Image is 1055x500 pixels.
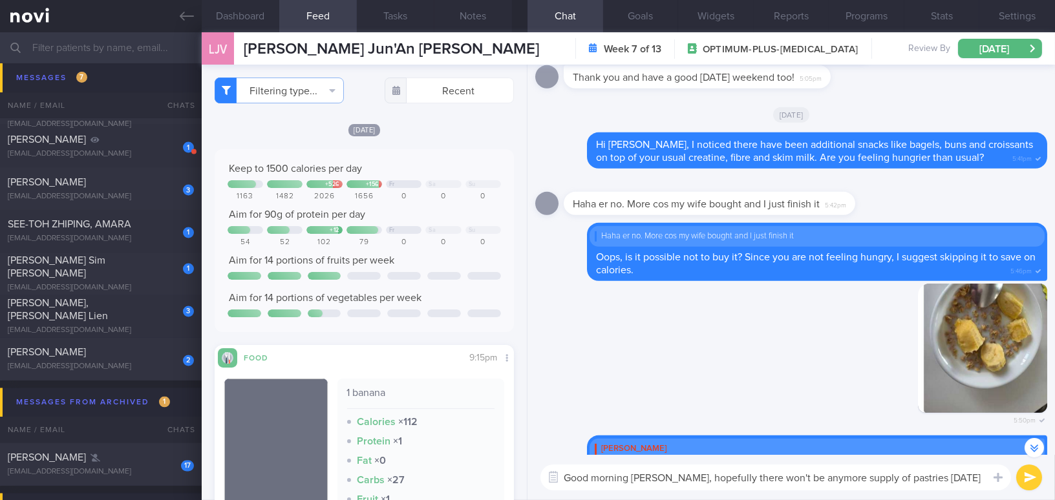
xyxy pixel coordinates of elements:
[159,397,170,408] span: 1
[183,306,194,317] div: 3
[150,417,202,443] div: Chats
[357,417,396,427] strong: Calories
[325,181,339,188] div: + 526
[229,209,365,220] span: Aim for 90g of protein per day
[375,455,387,466] strong: × 0
[8,120,194,129] div: [EMAIL_ADDRESS][DOMAIN_NAME]
[267,238,303,247] div: 52
[229,163,362,174] span: Keep to 1500 calories per day
[183,264,194,275] div: 1
[8,326,194,336] div: [EMAIL_ADDRESS][DOMAIN_NAME]
[429,227,436,234] div: Sa
[346,238,382,247] div: 79
[604,43,661,56] strong: Week 7 of 13
[8,149,194,159] div: [EMAIL_ADDRESS][DOMAIN_NAME]
[13,394,173,411] div: Messages from Archived
[389,181,395,188] div: Fr
[958,39,1042,58] button: [DATE]
[348,124,381,136] span: [DATE]
[330,227,339,234] div: + 12
[8,79,91,115] span: [PERSON_NAME] [PERSON_NAME] ([PERSON_NAME])
[386,238,421,247] div: 0
[8,453,86,463] span: [PERSON_NAME]
[465,238,501,247] div: 0
[357,455,372,466] strong: Fat
[703,43,858,56] span: OPTIMUM-PLUS-[MEDICAL_DATA]
[825,198,846,210] span: 5:42pm
[8,284,194,293] div: [EMAIL_ADDRESS][DOMAIN_NAME]
[229,255,394,266] span: Aim for 14 portions of fruits per week
[228,192,263,202] div: 1163
[773,107,810,123] span: [DATE]
[469,181,476,188] div: Su
[183,87,194,98] div: 1
[469,227,476,234] div: Su
[389,227,395,234] div: Fr
[573,199,820,209] span: Haha er no. More cos my wife bought and I just finish it
[8,192,194,202] div: [EMAIL_ADDRESS][DOMAIN_NAME]
[8,348,86,358] span: [PERSON_NAME]
[465,192,501,202] div: 0
[908,43,950,55] span: Review By
[388,475,405,485] strong: × 27
[198,25,237,74] div: LJV
[8,468,194,477] div: [EMAIL_ADDRESS][DOMAIN_NAME]
[306,192,342,202] div: 2026
[425,192,461,202] div: 0
[183,227,194,238] div: 1
[357,436,391,446] strong: Protein
[429,181,436,188] div: Sa
[918,284,1047,413] img: Photo by Mee Li
[181,461,194,472] div: 17
[357,475,385,485] strong: Carbs
[386,192,421,202] div: 0
[595,231,1039,242] div: Haha er no. More cos my wife bought and I just finish it
[1010,264,1032,276] span: 5:46pm
[228,238,263,247] div: 54
[346,192,382,202] div: 1656
[1014,413,1036,425] span: 5:50pm
[8,256,105,279] span: [PERSON_NAME] Sim [PERSON_NAME]
[8,220,131,230] span: SEE-TOH ZHIPING, AMARA
[8,234,194,244] div: [EMAIL_ADDRESS][DOMAIN_NAME]
[347,386,495,409] div: 1 banana
[595,444,1039,454] div: [PERSON_NAME]
[267,192,303,202] div: 1482
[573,72,794,83] span: Thank you and have a good [DATE] weekend too!
[237,351,289,362] div: Food
[215,78,344,103] button: Filtering type...
[425,238,461,247] div: 0
[800,71,822,83] span: 5:05pm
[8,362,194,372] div: [EMAIL_ADDRESS][DOMAIN_NAME]
[596,252,1036,275] span: Oops, is it possible not to buy it? Since you are not feeling hungry, I suggest skipping it to sa...
[183,185,194,196] div: 3
[596,140,1033,163] span: Hi [PERSON_NAME], I noticed there have been additional snacks like bagels, buns and croissants on...
[306,238,342,247] div: 102
[366,181,379,188] div: + 156
[469,353,497,362] span: 9:15pm
[1012,151,1032,163] span: 5:41pm
[8,177,86,187] span: [PERSON_NAME]
[399,417,418,427] strong: × 112
[183,355,194,366] div: 2
[8,134,86,145] span: [PERSON_NAME]
[183,142,194,153] div: 1
[8,298,108,322] span: [PERSON_NAME], [PERSON_NAME] Lien
[244,41,539,57] span: [PERSON_NAME] Jun'An [PERSON_NAME]
[394,436,403,446] strong: × 1
[229,293,421,303] span: Aim for 14 portions of vegetables per week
